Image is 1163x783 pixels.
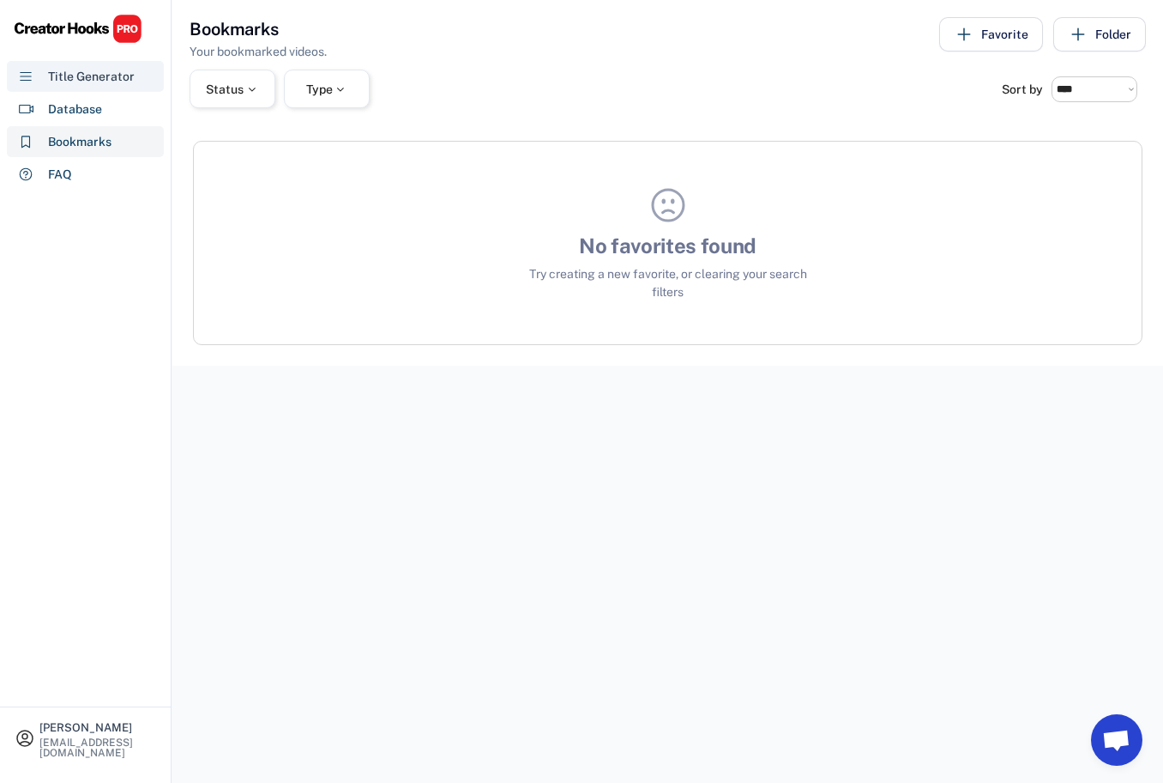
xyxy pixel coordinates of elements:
[190,43,327,61] div: Your bookmarked videos.
[48,133,111,151] div: Bookmarks
[39,737,156,758] div: [EMAIL_ADDRESS][DOMAIN_NAME]
[39,722,156,733] div: [PERSON_NAME]
[48,68,135,86] div: Title Generator
[48,100,102,118] div: Database
[48,166,72,184] div: FAQ
[1002,83,1043,95] div: Sort by
[1053,17,1146,52] button: Folder
[514,233,823,258] h4: No favorites found
[206,83,259,95] div: Status
[939,17,1043,52] button: Favorite
[514,265,823,301] div: Try creating a new favorite, or clearing your search filters
[190,17,279,41] h3: Bookmarks
[306,83,348,95] div: Type
[14,14,142,44] img: CHPRO%20Logo.svg
[1091,714,1142,766] a: Open chat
